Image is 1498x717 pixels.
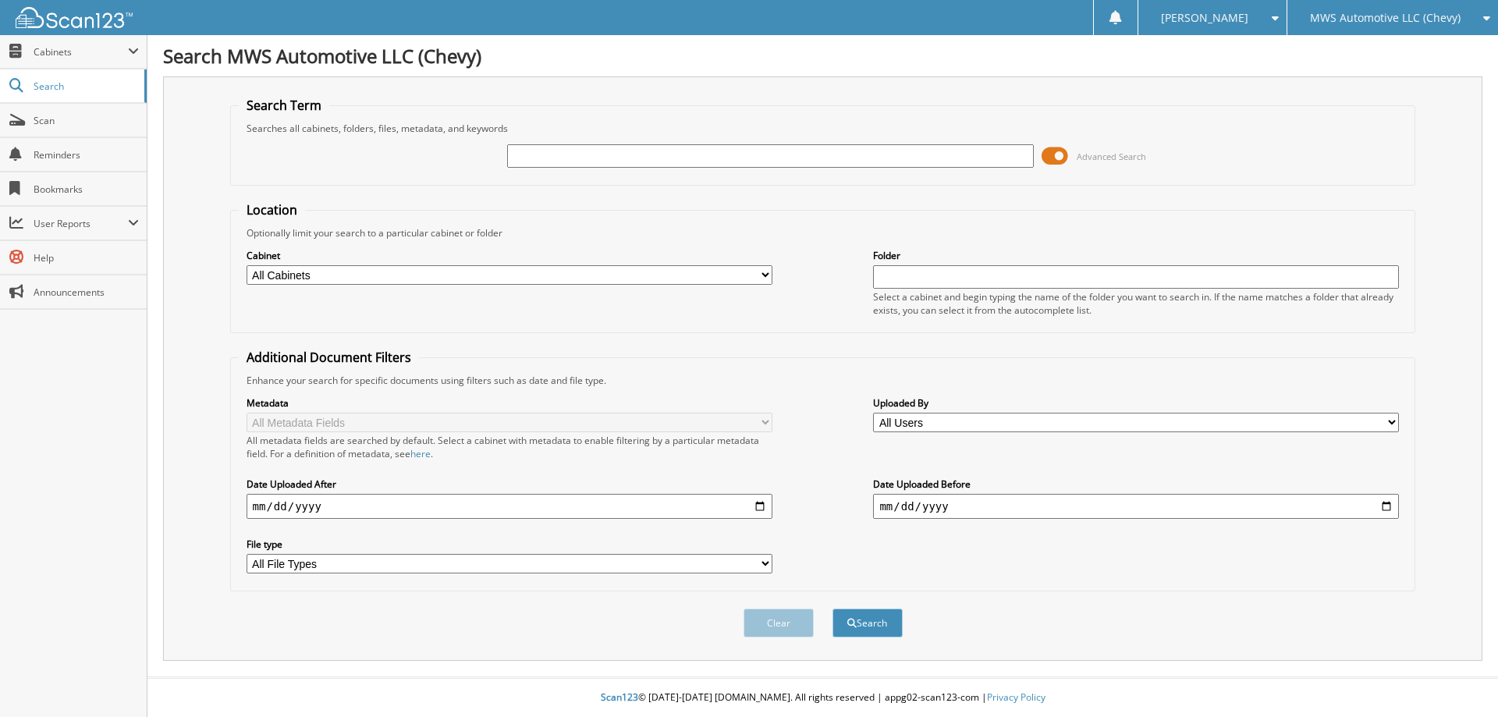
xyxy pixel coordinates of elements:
[247,396,772,410] label: Metadata
[34,80,137,93] span: Search
[239,349,419,366] legend: Additional Document Filters
[34,286,139,299] span: Announcements
[239,201,305,218] legend: Location
[987,690,1045,704] a: Privacy Policy
[873,396,1399,410] label: Uploaded By
[601,690,638,704] span: Scan123
[34,183,139,196] span: Bookmarks
[832,609,903,637] button: Search
[873,290,1399,317] div: Select a cabinet and begin typing the name of the folder you want to search in. If the name match...
[16,7,133,28] img: scan123-logo-white.svg
[873,477,1399,491] label: Date Uploaded Before
[239,122,1407,135] div: Searches all cabinets, folders, files, metadata, and keywords
[239,374,1407,387] div: Enhance your search for specific documents using filters such as date and file type.
[34,45,128,59] span: Cabinets
[873,249,1399,262] label: Folder
[247,538,772,551] label: File type
[873,494,1399,519] input: end
[410,447,431,460] a: here
[147,679,1498,717] div: © [DATE]-[DATE] [DOMAIN_NAME]. All rights reserved | appg02-scan123-com |
[247,249,772,262] label: Cabinet
[1310,13,1461,23] span: MWS Automotive LLC (Chevy)
[34,251,139,264] span: Help
[1077,151,1146,162] span: Advanced Search
[34,114,139,127] span: Scan
[247,477,772,491] label: Date Uploaded After
[163,43,1482,69] h1: Search MWS Automotive LLC (Chevy)
[34,148,139,162] span: Reminders
[1161,13,1248,23] span: [PERSON_NAME]
[34,217,128,230] span: User Reports
[744,609,814,637] button: Clear
[247,434,772,460] div: All metadata fields are searched by default. Select a cabinet with metadata to enable filtering b...
[247,494,772,519] input: start
[239,97,329,114] legend: Search Term
[239,226,1407,240] div: Optionally limit your search to a particular cabinet or folder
